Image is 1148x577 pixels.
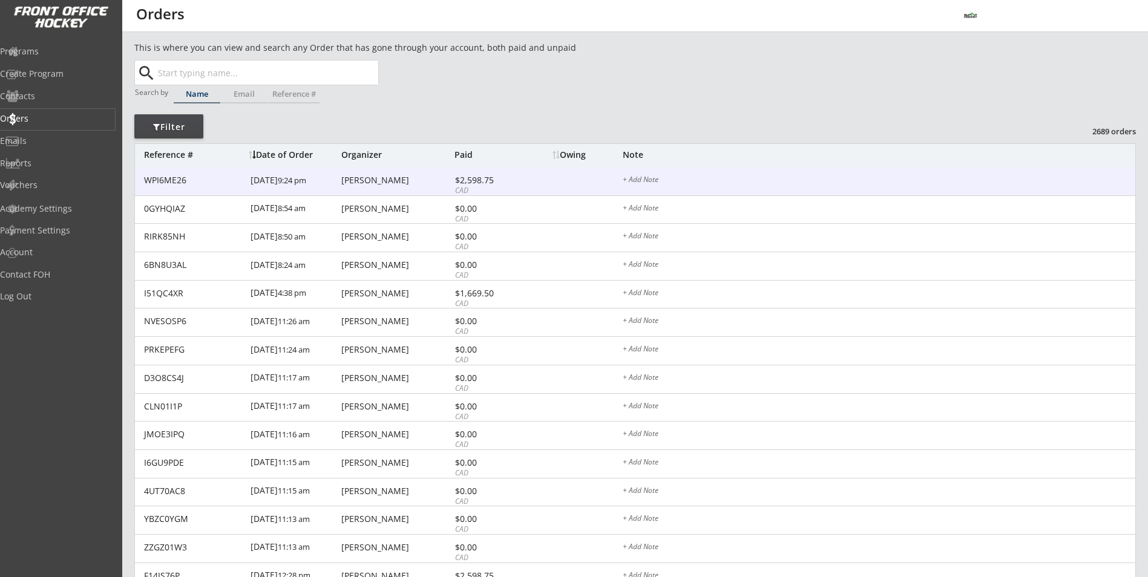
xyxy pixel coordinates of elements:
div: [PERSON_NAME] [341,176,451,184]
div: CAD [455,553,520,563]
div: + Add Note [623,232,1135,242]
div: CAD [455,440,520,450]
div: JMOE3IPQ [144,430,243,438]
div: CAD [455,524,520,535]
div: [DATE] [251,168,338,195]
div: ZZGZ01W3 [144,543,243,552]
font: 4:38 pm [278,287,306,298]
div: [PERSON_NAME] [341,458,451,467]
div: This is where you can view and search any Order that has gone through your account, both paid and... [134,42,645,54]
div: Date of Order [249,151,338,159]
div: $0.00 [455,515,520,523]
div: [DATE] [251,224,338,251]
font: 8:50 am [278,231,306,242]
input: Start typing name... [156,60,378,85]
div: [DATE] [251,506,338,533]
div: [PERSON_NAME] [341,317,451,325]
div: [PERSON_NAME] [341,487,451,495]
div: $0.00 [455,317,520,325]
div: $1,669.50 [455,289,520,298]
div: CAD [455,468,520,478]
div: 0GYHQIAZ [144,204,243,213]
div: Paid [454,151,520,159]
div: RIRK85NH [144,232,243,241]
div: + Add Note [623,317,1135,327]
div: [PERSON_NAME] [341,232,451,241]
div: Reference # [268,90,320,98]
div: CAD [455,270,520,281]
font: 11:15 am [278,485,310,496]
div: Name [174,90,220,98]
div: CAD [455,412,520,422]
font: 11:15 am [278,457,310,468]
font: 11:13 am [278,513,310,524]
div: Note [623,151,1135,159]
div: CAD [455,214,520,224]
div: CAD [455,383,520,394]
div: WPI6ME26 [144,176,243,184]
div: + Add Note [623,515,1135,524]
div: + Add Note [623,176,1135,186]
div: $0.00 [455,345,520,354]
div: + Add Note [623,289,1135,299]
div: $2,598.75 [455,176,520,184]
font: 11:16 am [278,429,310,440]
div: $0.00 [455,232,520,241]
font: 11:24 am [278,344,310,355]
div: Filter [134,121,203,133]
div: [PERSON_NAME] [341,204,451,213]
font: 8:54 am [278,203,306,214]
div: PRKEPEFG [144,345,243,354]
font: 9:24 pm [278,175,306,186]
button: search [136,64,156,83]
font: 8:24 am [278,259,306,270]
div: [DATE] [251,281,338,308]
div: $0.00 [455,543,520,552]
div: 4UT70AC8 [144,487,243,495]
div: [DATE] [251,196,338,223]
div: 2689 orders [1073,126,1136,137]
div: + Add Note [623,261,1135,270]
div: + Add Note [623,487,1135,497]
div: [PERSON_NAME] [341,402,451,411]
div: CLN01I1P [144,402,243,411]
div: [PERSON_NAME] [341,345,451,354]
div: $0.00 [455,487,520,495]
div: + Add Note [623,204,1135,214]
div: + Add Note [623,430,1135,440]
div: Organizer [341,151,451,159]
div: Reference # [144,151,243,159]
div: $0.00 [455,261,520,269]
div: + Add Note [623,345,1135,355]
div: [DATE] [251,478,338,506]
div: [DATE] [251,422,338,449]
div: [PERSON_NAME] [341,430,451,438]
div: [PERSON_NAME] [341,515,451,523]
div: Owing [553,151,622,159]
div: YBZC0YGM [144,515,243,523]
div: CAD [455,186,520,196]
div: + Add Note [623,374,1135,383]
div: $0.00 [455,204,520,213]
div: [DATE] [251,365,338,393]
div: [DATE] [251,450,338,477]
div: D3O8CS4J [144,374,243,382]
div: + Add Note [623,458,1135,468]
div: Search by [135,88,169,96]
div: + Add Note [623,402,1135,412]
div: [DATE] [251,308,338,336]
div: [PERSON_NAME] [341,289,451,298]
div: $0.00 [455,402,520,411]
div: $0.00 [455,458,520,467]
div: $0.00 [455,430,520,438]
div: [DATE] [251,252,338,279]
div: CAD [455,355,520,365]
div: $0.00 [455,374,520,382]
font: 11:26 am [278,316,310,327]
div: Email [221,90,267,98]
font: 11:17 am [278,400,310,411]
div: [PERSON_NAME] [341,543,451,552]
font: 11:13 am [278,541,310,552]
div: [DATE] [251,337,338,364]
div: CAD [455,299,520,309]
